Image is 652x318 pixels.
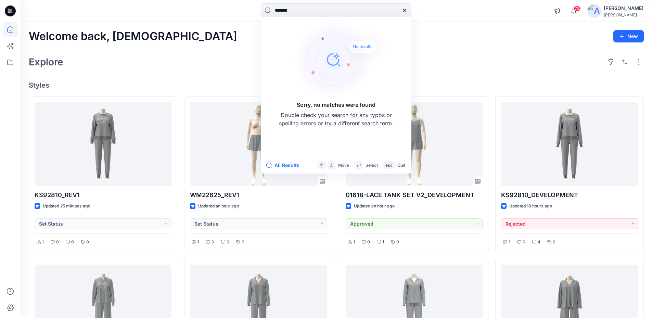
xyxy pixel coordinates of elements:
div: [PERSON_NAME] [604,12,643,17]
p: 0 [86,239,89,246]
a: KS92810_REV1 [35,102,171,187]
p: Select [366,162,378,169]
h4: Styles [29,81,644,89]
p: Move [338,162,349,169]
p: 1 [509,239,510,246]
p: 0 [71,239,74,246]
p: 0 [227,239,229,246]
p: 1 [353,239,355,246]
p: esc [385,162,393,169]
p: Updated 25 minutes ago [43,203,90,210]
p: 0 [56,239,59,246]
button: New [613,30,644,42]
a: WM22625_REV1 [190,102,327,187]
p: Updated 18 hours ago [509,203,552,210]
h2: Welcome back, [DEMOGRAPHIC_DATA] [29,30,237,43]
p: Updated an hour ago [198,203,239,210]
p: 0 [396,239,399,246]
p: 0 [212,239,214,246]
p: 0 [523,239,525,246]
p: 0 [553,239,555,246]
p: KS92810_DEVELOPMENT [501,190,638,200]
p: 1 [382,239,384,246]
p: 4 [538,239,540,246]
div: [PERSON_NAME] [604,4,643,12]
h2: Explore [29,56,63,67]
a: 01618-LACE TANK SET V2_DEVELOPMENT [346,102,483,187]
a: KS92810_DEVELOPMENT [501,102,638,187]
p: Double check your search for any typos or spelling errors or try a different search term. [278,111,394,127]
p: WM22625_REV1 [190,190,327,200]
p: 0 [367,239,370,246]
img: Sorry, no matches were found [294,18,389,101]
p: 0 [242,239,244,246]
p: Quit [397,162,405,169]
h5: Sorry, no matches were found [297,101,375,109]
p: KS92810_REV1 [35,190,171,200]
img: avatar [587,4,601,18]
p: 01618-LACE TANK SET V2_DEVELOPMENT [346,190,483,200]
p: Updated an hour ago [354,203,395,210]
button: All Results [266,161,304,169]
p: 1 [42,239,44,246]
span: 73 [573,6,581,11]
p: 1 [197,239,199,246]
